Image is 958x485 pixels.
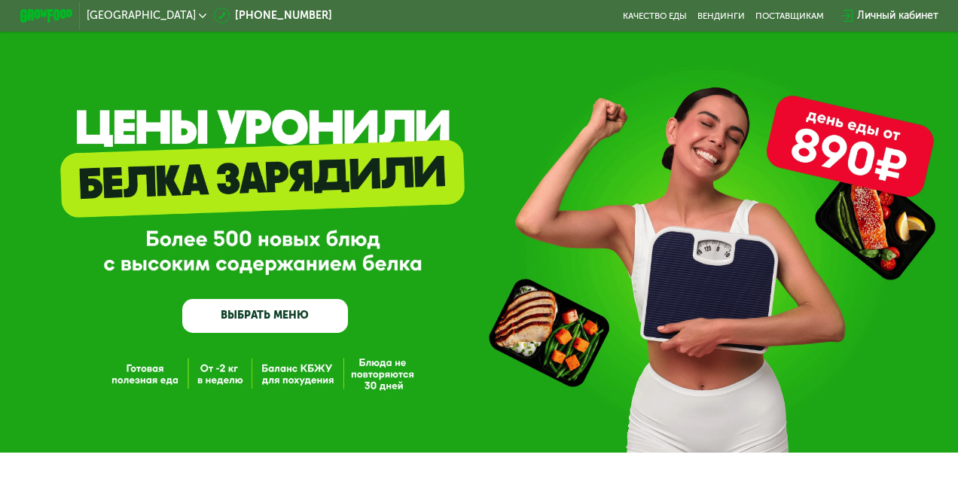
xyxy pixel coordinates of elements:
a: Качество еды [623,11,687,21]
a: [PHONE_NUMBER] [214,8,332,23]
a: ВЫБРАТЬ МЕНЮ [182,299,348,332]
div: поставщикам [755,11,824,21]
div: Личный кабинет [857,8,938,23]
span: [GEOGRAPHIC_DATA] [87,11,196,21]
a: Вендинги [697,11,745,21]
